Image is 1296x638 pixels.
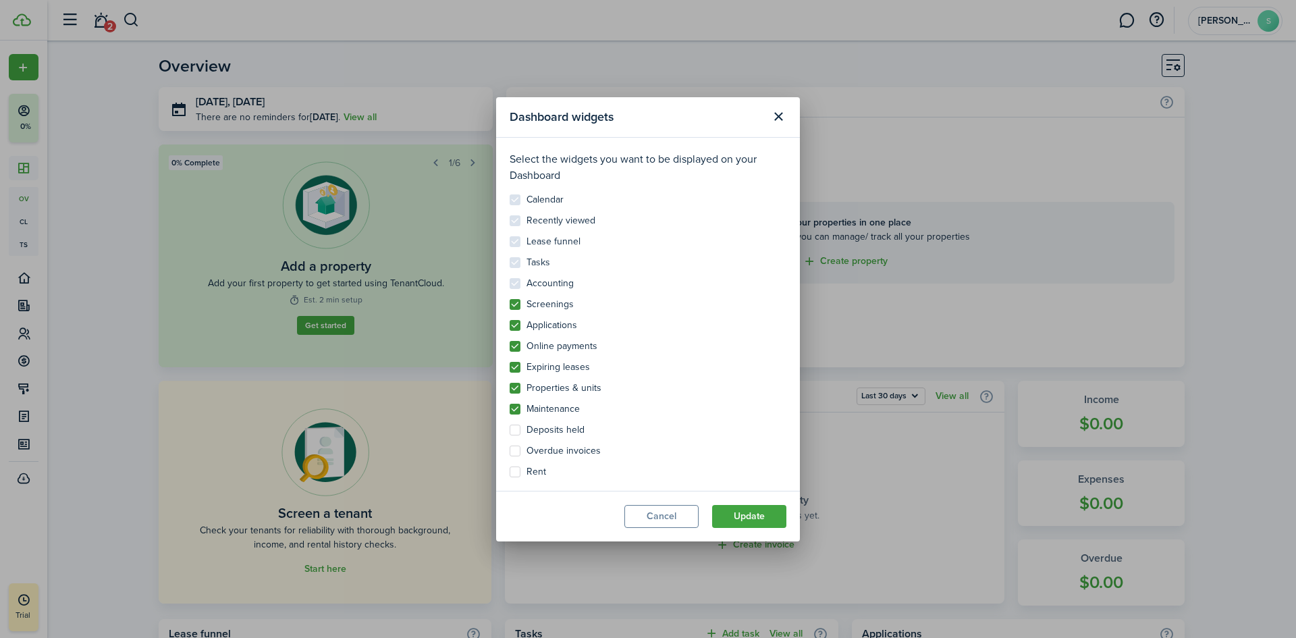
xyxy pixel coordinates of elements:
label: Overdue invoices [510,446,601,456]
label: Rent [510,467,546,477]
button: Close modal [767,105,790,128]
label: Online payments [510,341,597,352]
p: Select the widgets you want to be displayed on your Dashboard [510,151,786,184]
label: Maintenance [510,404,580,415]
label: Expiring leases [510,362,590,373]
label: Screenings [510,299,574,310]
label: Properties & units [510,383,601,394]
label: Deposits held [510,425,585,435]
button: Cancel [624,505,699,528]
label: Applications [510,320,577,331]
modal-title: Dashboard widgets [510,104,763,130]
button: Update [712,505,786,528]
